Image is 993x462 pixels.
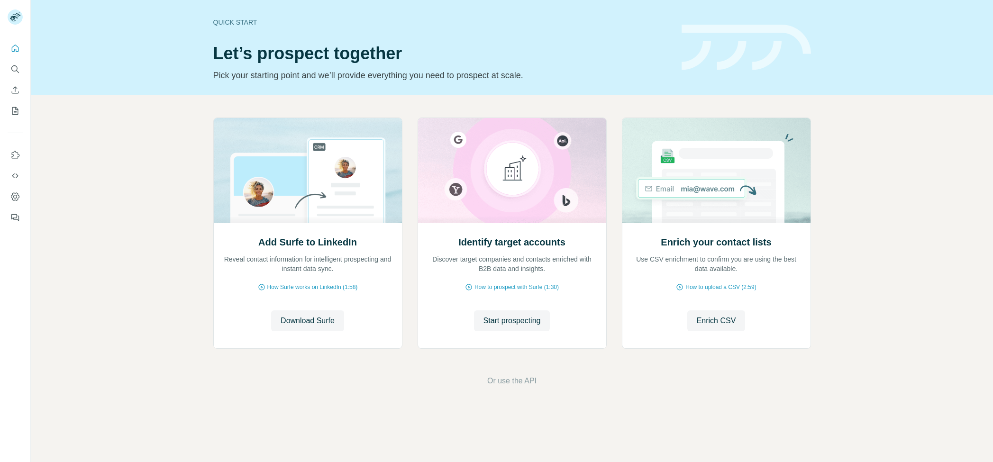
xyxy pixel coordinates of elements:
[8,188,23,205] button: Dashboard
[661,236,771,249] h2: Enrich your contact lists
[474,283,559,291] span: How to prospect with Surfe (1:30)
[428,254,597,273] p: Discover target companies and contacts enriched with B2B data and insights.
[458,236,565,249] h2: Identify target accounts
[8,40,23,57] button: Quick start
[223,254,392,273] p: Reveal contact information for intelligent prospecting and instant data sync.
[267,283,358,291] span: How Surfe works on LinkedIn (1:58)
[8,102,23,119] button: My lists
[687,310,746,331] button: Enrich CSV
[685,283,756,291] span: How to upload a CSV (2:59)
[8,61,23,78] button: Search
[682,25,811,71] img: banner
[258,236,357,249] h2: Add Surfe to LinkedIn
[8,209,23,226] button: Feedback
[8,167,23,184] button: Use Surfe API
[271,310,344,331] button: Download Surfe
[213,18,670,27] div: Quick start
[632,254,801,273] p: Use CSV enrichment to confirm you are using the best data available.
[418,118,607,223] img: Identify target accounts
[8,82,23,99] button: Enrich CSV
[474,310,550,331] button: Start prospecting
[622,118,811,223] img: Enrich your contact lists
[8,146,23,163] button: Use Surfe on LinkedIn
[213,69,670,82] p: Pick your starting point and we’ll provide everything you need to prospect at scale.
[483,315,541,326] span: Start prospecting
[213,44,670,63] h1: Let’s prospect together
[213,118,402,223] img: Add Surfe to LinkedIn
[281,315,335,326] span: Download Surfe
[697,315,736,326] span: Enrich CSV
[487,375,537,387] button: Or use the API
